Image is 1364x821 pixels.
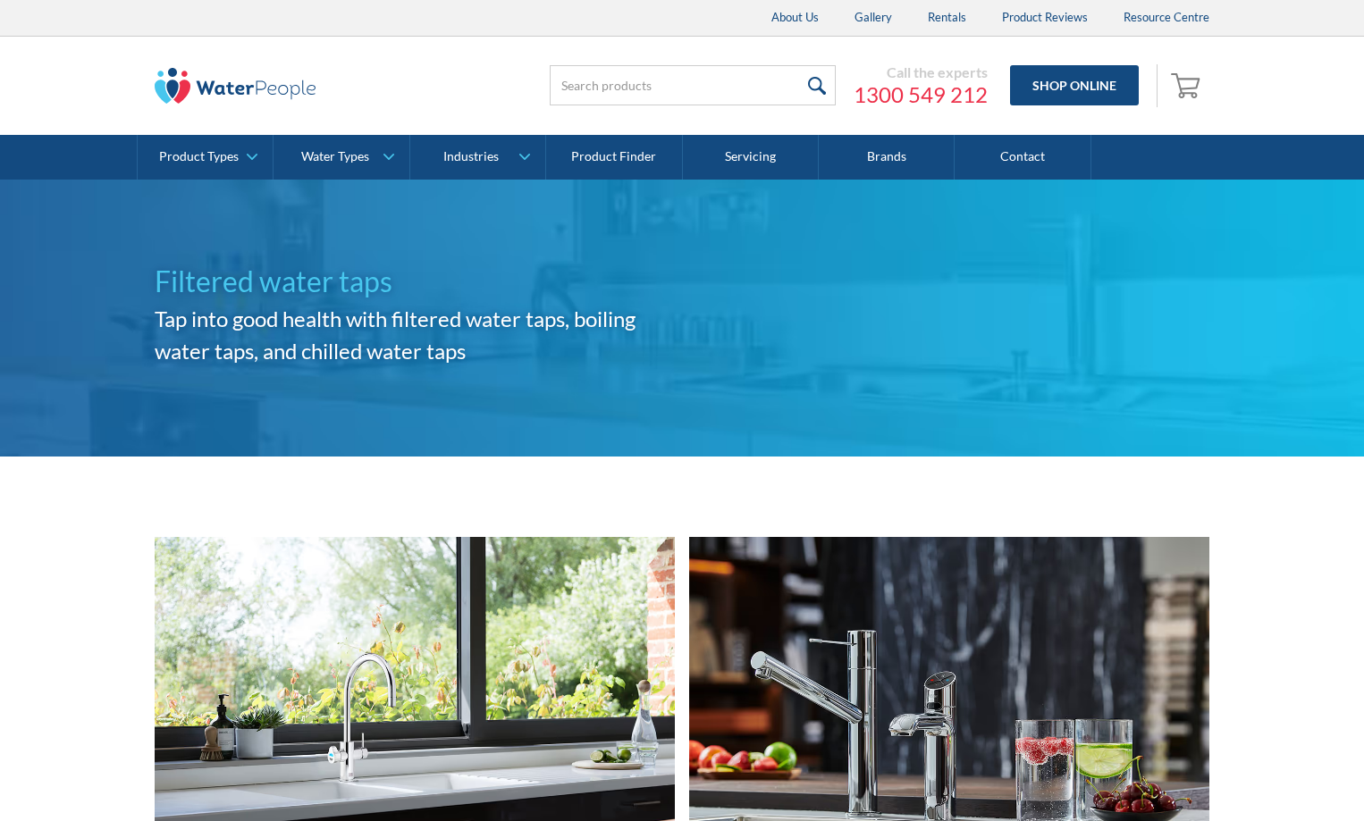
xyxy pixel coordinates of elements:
div: Call the experts [854,63,988,81]
img: shopping cart [1171,71,1205,99]
input: Search products [550,65,836,105]
div: Industries [443,149,499,164]
a: Industries [410,135,545,180]
div: Product Types [159,149,239,164]
a: Open cart [1166,64,1209,107]
iframe: podium webchat widget bubble [1185,732,1364,821]
a: Product Finder [546,135,682,180]
a: Contact [955,135,1090,180]
img: The Water People [155,68,316,104]
a: 1300 549 212 [854,81,988,108]
a: Brands [819,135,955,180]
a: Servicing [683,135,819,180]
a: Product Types [138,135,273,180]
a: Water Types [274,135,408,180]
div: Water Types [301,149,369,164]
a: Shop Online [1010,65,1139,105]
h2: Tap into good health with filtered water taps, boiling water taps, and chilled water taps [155,303,682,367]
h1: Filtered water taps [155,260,682,303]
